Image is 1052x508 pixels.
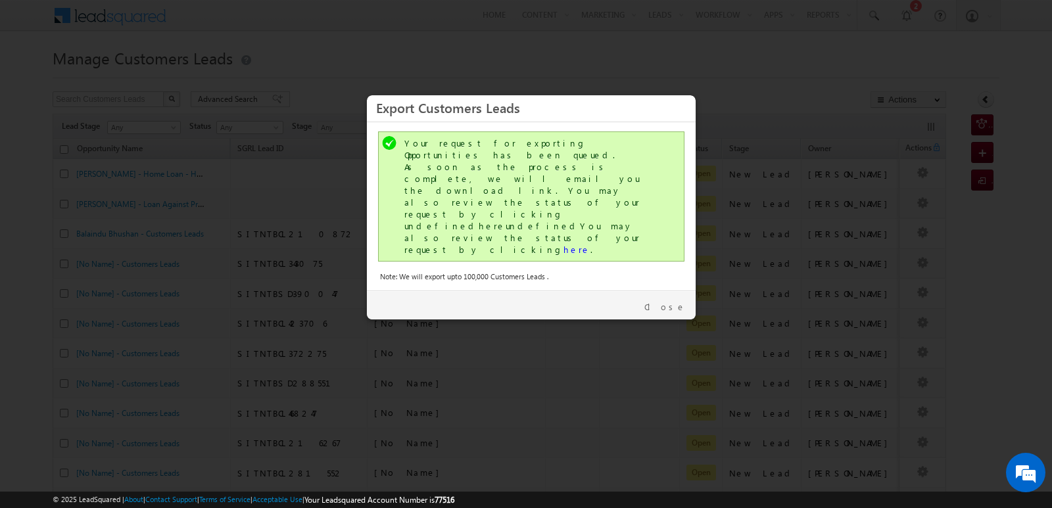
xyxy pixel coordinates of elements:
[199,495,251,503] a: Terms of Service
[404,137,661,256] div: Your request for exporting Opportunities has been queued. As soon as the process is complete, we ...
[563,244,590,255] a: here
[380,271,682,283] div: Note: We will export upto 100,000 Customers Leads .
[252,495,302,503] a: Acceptable Use
[376,96,686,119] h3: Export Customers Leads
[124,495,143,503] a: About
[304,495,454,505] span: Your Leadsquared Account Number is
[435,495,454,505] span: 77516
[644,301,686,313] a: Close
[53,494,454,506] span: © 2025 LeadSquared | | | | |
[145,495,197,503] a: Contact Support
